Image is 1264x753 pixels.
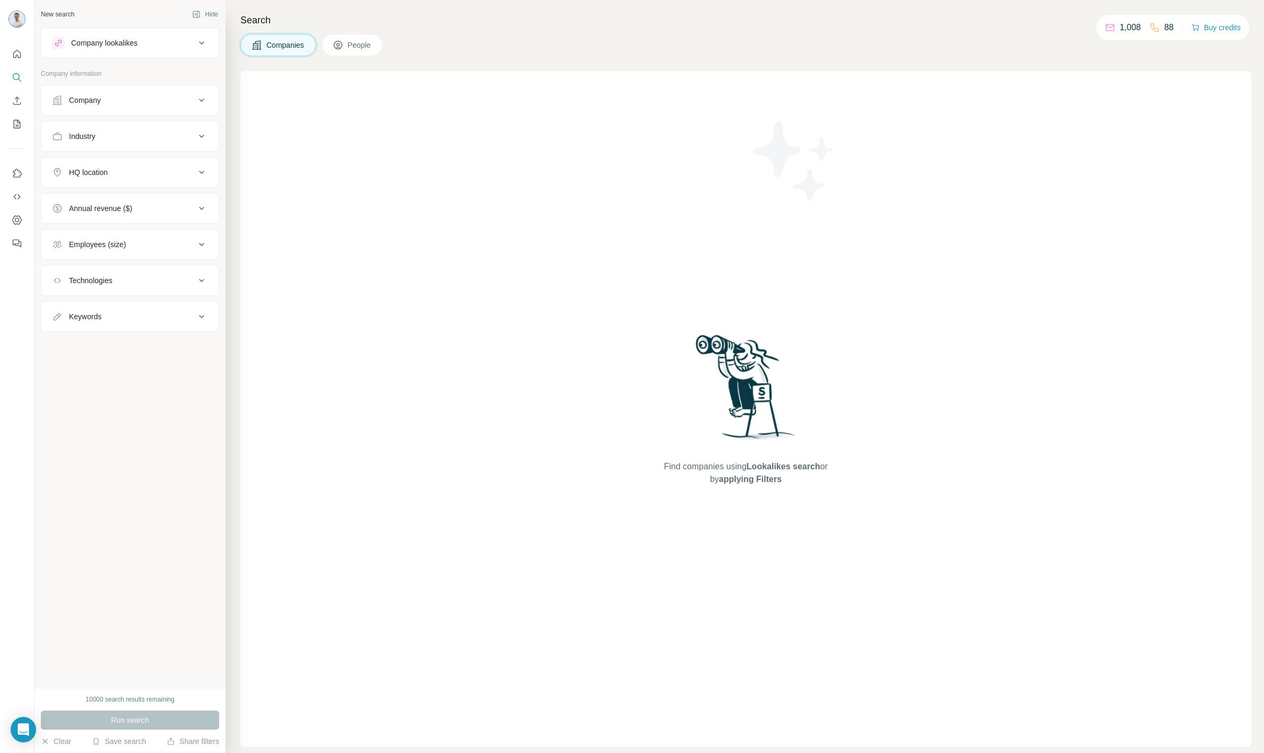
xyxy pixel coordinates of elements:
[8,45,25,64] button: Quick start
[167,736,219,747] button: Share filters
[8,91,25,110] button: Enrich CSV
[69,203,132,214] div: Annual revenue ($)
[69,167,108,178] div: HQ location
[71,38,137,48] div: Company lookalikes
[69,311,101,322] div: Keywords
[85,695,174,704] div: 10000 search results remaining
[185,6,226,22] button: Hide
[8,11,25,28] img: Avatar
[746,113,842,209] img: Surfe Illustration - Stars
[8,164,25,183] button: Use Surfe on LinkedIn
[747,462,820,471] span: Lookalikes search
[266,40,305,50] span: Companies
[41,304,219,329] button: Keywords
[1120,21,1141,34] p: 1,008
[8,187,25,206] button: Use Surfe API
[8,234,25,253] button: Feedback
[41,160,219,185] button: HQ location
[92,736,146,747] button: Save search
[240,13,1251,28] h4: Search
[69,275,112,286] div: Technologies
[1164,21,1174,34] p: 88
[69,239,126,250] div: Employees (size)
[41,232,219,257] button: Employees (size)
[719,475,782,484] span: applying Filters
[41,124,219,149] button: Industry
[69,131,96,142] div: Industry
[41,10,74,19] div: New search
[41,268,219,293] button: Technologies
[41,87,219,113] button: Company
[8,211,25,230] button: Dashboard
[11,717,36,742] div: Open Intercom Messenger
[41,69,219,78] p: Company information
[8,115,25,134] button: My lists
[69,95,101,106] div: Company
[348,40,372,50] span: People
[41,30,219,56] button: Company lookalikes
[41,196,219,221] button: Annual revenue ($)
[691,332,801,450] img: Surfe Illustration - Woman searching with binoculars
[41,736,71,747] button: Clear
[8,68,25,87] button: Search
[1191,20,1241,35] button: Buy credits
[661,460,830,486] span: Find companies using or by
